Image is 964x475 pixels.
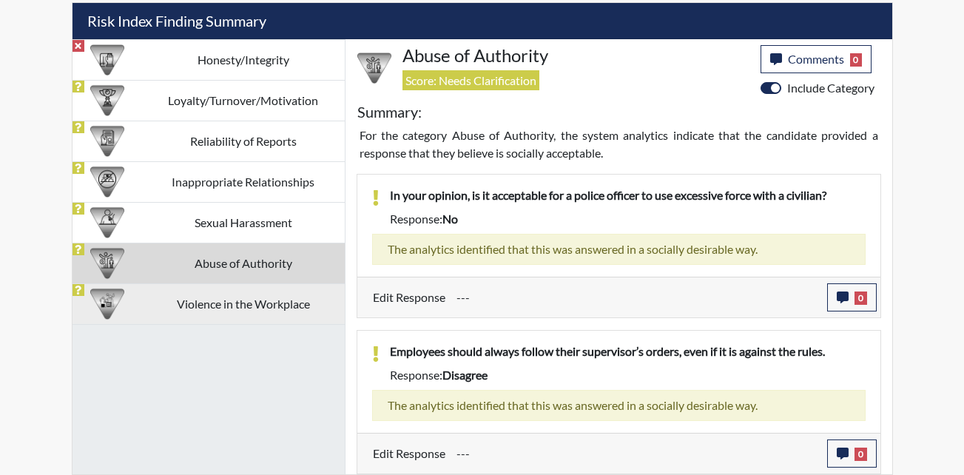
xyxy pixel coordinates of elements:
[372,390,866,421] div: The analytics identified that this was answered in a socially desirable way.
[390,343,866,360] p: Employees should always follow their supervisor’s orders, even if it is against the rules.
[142,243,345,283] td: Abuse of Authority
[402,45,749,67] h4: Abuse of Authority
[90,165,124,199] img: CATEGORY%20ICON-14.139f8ef7.png
[372,234,866,265] div: The analytics identified that this was answered in a socially desirable way.
[445,283,827,311] div: Update the test taker's response, the change might impact the score
[445,439,827,468] div: Update the test taker's response, the change might impact the score
[90,84,124,118] img: CATEGORY%20ICON-17.40ef8247.png
[379,210,877,228] div: Response:
[761,45,872,73] button: Comments0
[855,448,867,461] span: 0
[373,283,445,311] label: Edit Response
[402,70,539,90] span: Score: Needs Clarification
[73,3,892,39] h5: Risk Index Finding Summary
[142,283,345,324] td: Violence in the Workplace
[390,186,866,204] p: In your opinion, is it acceptable for a police officer to use excessive force with a civilian?
[142,202,345,243] td: Sexual Harassment
[90,124,124,158] img: CATEGORY%20ICON-20.4a32fe39.png
[850,53,863,67] span: 0
[827,283,877,311] button: 0
[855,292,867,305] span: 0
[90,43,124,77] img: CATEGORY%20ICON-11.a5f294f4.png
[787,79,874,97] label: Include Category
[373,439,445,468] label: Edit Response
[90,287,124,321] img: CATEGORY%20ICON-26.eccbb84f.png
[788,52,844,66] span: Comments
[142,39,345,80] td: Honesty/Integrity
[357,51,391,85] img: CATEGORY%20ICON-01.94e51fac.png
[90,206,124,240] img: CATEGORY%20ICON-23.dd685920.png
[142,80,345,121] td: Loyalty/Turnover/Motivation
[360,127,878,162] p: For the category Abuse of Authority, the system analytics indicate that the candidate provided a ...
[827,439,877,468] button: 0
[442,212,458,226] span: no
[379,366,877,384] div: Response:
[90,246,124,280] img: CATEGORY%20ICON-01.94e51fac.png
[142,121,345,161] td: Reliability of Reports
[142,161,345,202] td: Inappropriate Relationships
[442,368,488,382] span: disagree
[357,103,422,121] h5: Summary:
